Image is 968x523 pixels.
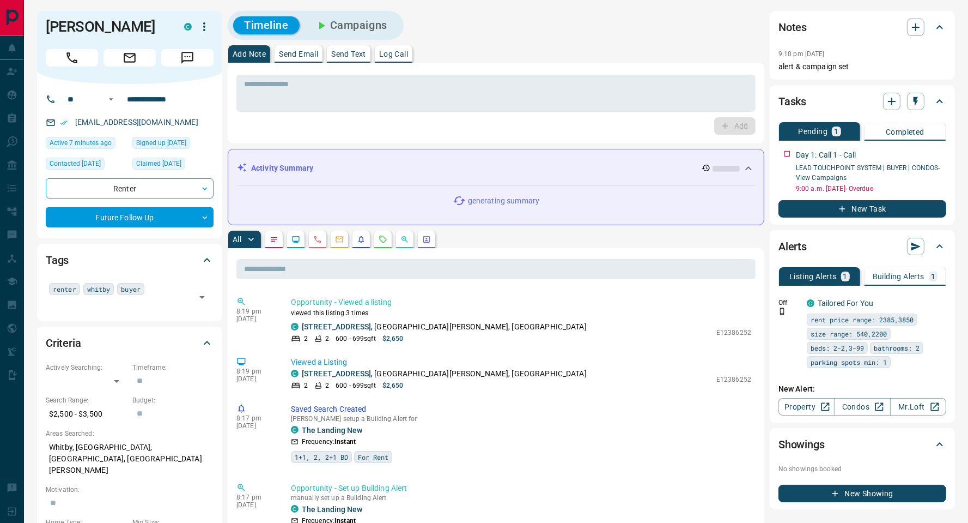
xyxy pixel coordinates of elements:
[302,369,371,378] a: [STREET_ADDRESS]
[236,375,275,383] p: [DATE]
[778,88,946,115] div: Tasks
[75,118,198,127] a: [EMAIL_ADDRESS][DOMAIN_NAME]
[295,452,348,462] span: 1+1, 2, 2+1 BD
[335,235,344,244] svg: Emails
[270,235,278,244] svg: Notes
[136,158,181,169] span: Claimed [DATE]
[778,485,946,502] button: New Showing
[46,395,127,405] p: Search Range:
[46,334,81,352] h2: Criteria
[807,299,814,307] div: condos.ca
[291,297,751,308] p: Opportunity - Viewed a listing
[60,119,68,127] svg: Email Verified
[778,298,800,308] p: Off
[843,273,848,280] p: 1
[325,381,329,390] p: 2
[890,398,946,416] a: Mr.Loft
[251,163,313,174] p: Activity Summary
[236,308,275,315] p: 8:19 pm
[46,429,214,438] p: Areas Searched:
[778,61,946,73] p: alert & campaign set
[46,251,69,269] h2: Tags
[291,370,299,377] div: condos.ca
[237,158,755,178] div: Activity Summary
[325,334,329,344] p: 2
[400,235,409,244] svg: Opportunities
[834,128,838,135] p: 1
[302,368,587,380] p: , [GEOGRAPHIC_DATA][PERSON_NAME], [GEOGRAPHIC_DATA]
[302,505,362,514] a: The Landing New
[382,381,404,390] p: $2,650
[716,328,751,338] p: E12386252
[796,149,856,161] p: Day 1: Call 1 - Call
[379,235,387,244] svg: Requests
[132,395,214,405] p: Budget:
[778,383,946,395] p: New Alert:
[46,405,127,423] p: $2,500 - $3,500
[236,422,275,430] p: [DATE]
[87,284,111,294] span: whitby
[104,49,156,67] span: Email
[291,494,751,502] p: manually set up a Building Alert
[236,315,275,323] p: [DATE]
[778,200,946,218] button: New Task
[50,158,101,169] span: Contacted [DATE]
[121,284,141,294] span: buyer
[304,334,308,344] p: 2
[233,236,241,243] p: All
[778,436,825,453] h2: Showings
[291,308,751,318] p: viewed this listing 3 times
[291,426,299,434] div: condos.ca
[818,299,873,308] a: Tailored For You
[291,505,299,513] div: condos.ca
[46,178,214,199] div: Renter
[778,50,825,58] p: 9:10 pm [DATE]
[105,93,118,106] button: Open
[236,501,275,509] p: [DATE]
[778,93,806,110] h2: Tasks
[46,363,127,372] p: Actively Searching:
[358,452,388,462] span: For Rent
[796,164,940,182] a: LEAD TOUCHPOINT SYSTEM | BUYER | CONDOS- View Campaigns
[778,431,946,458] div: Showings
[811,342,864,353] span: beds: 2-2,3-99
[778,19,807,36] h2: Notes
[233,50,266,58] p: Add Note
[716,375,751,384] p: E12386252
[236,368,275,375] p: 8:19 pm
[778,14,946,40] div: Notes
[132,363,214,372] p: Timeframe:
[468,195,539,207] p: generating summary
[161,49,214,67] span: Message
[132,158,214,173] div: Tue Sep 02 2025
[382,334,404,344] p: $2,650
[304,381,308,390] p: 2
[336,334,375,344] p: 600 - 699 sqft
[46,330,214,356] div: Criteria
[291,404,751,415] p: Saved Search Created
[302,321,587,333] p: , [GEOGRAPHIC_DATA][PERSON_NAME], [GEOGRAPHIC_DATA]
[46,158,127,173] div: Thu Sep 04 2025
[304,16,398,34] button: Campaigns
[291,357,751,368] p: Viewed a Listing
[778,308,786,315] svg: Push Notification Only
[931,273,935,280] p: 1
[279,50,318,58] p: Send Email
[336,381,375,390] p: 600 - 699 sqft
[291,483,751,494] p: Opportunity - Set up Building Alert
[834,398,890,416] a: Condos
[313,235,322,244] svg: Calls
[132,137,214,152] div: Sun Sep 08 2024
[236,494,275,501] p: 8:17 pm
[357,235,366,244] svg: Listing Alerts
[798,128,827,135] p: Pending
[291,235,300,244] svg: Lead Browsing Activity
[886,128,924,136] p: Completed
[291,323,299,330] div: condos.ca
[811,314,914,325] span: rent price range: 2385,3850
[50,137,112,148] span: Active 7 minutes ago
[236,414,275,422] p: 8:17 pm
[334,438,356,446] strong: Instant
[233,16,300,34] button: Timeline
[302,437,356,447] p: Frequency:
